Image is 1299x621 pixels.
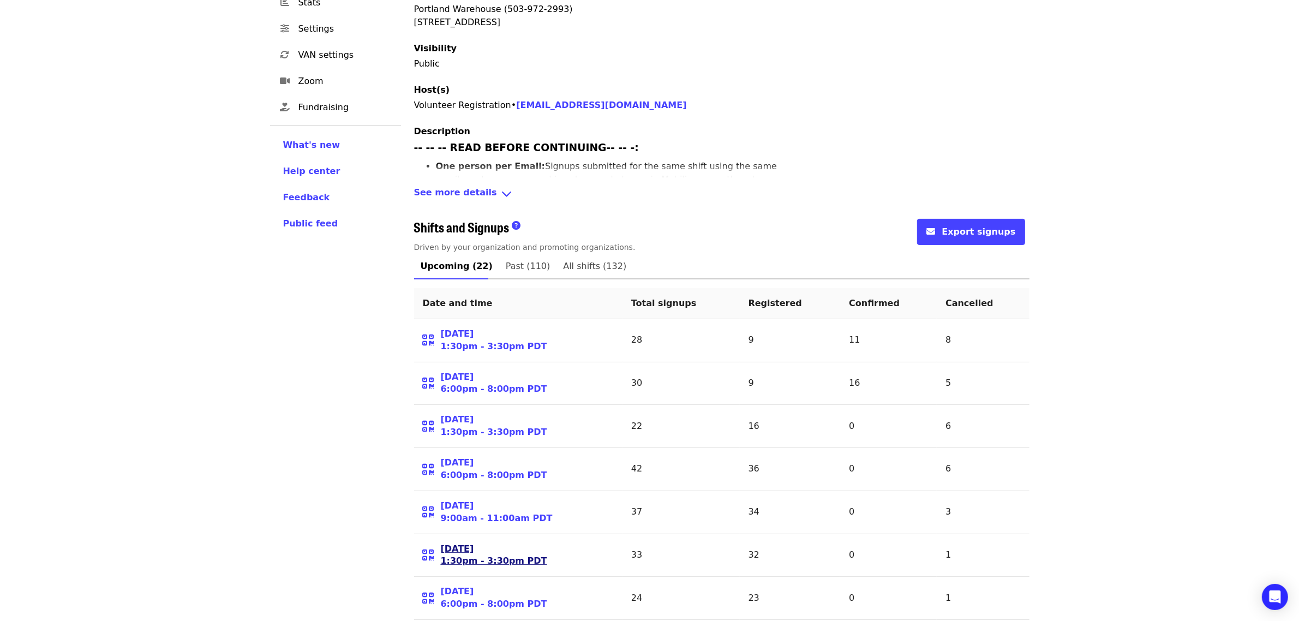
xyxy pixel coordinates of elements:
[917,219,1025,245] button: envelope iconExport signups
[414,243,636,252] span: Driven by your organization and promoting organizations.
[423,547,434,563] i: qrcode icon
[740,319,841,362] td: 9
[421,259,493,274] span: Upcoming (22)
[283,218,338,229] span: Public feed
[441,371,547,396] a: [DATE]6:00pm - 8:00pm PDT
[1262,584,1288,610] div: Open Intercom Messenger
[423,590,434,606] i: qrcode icon
[423,556,441,566] span: View QR Code for Self Check-in Page
[423,298,493,308] span: Date and time
[281,23,290,34] i: sliders-h icon
[423,470,441,480] span: View QR Code for Self Check-in Page
[937,534,1029,577] td: 1
[423,427,441,437] span: View QR Code for Self Check-in Page
[622,448,740,491] td: 42
[298,49,392,62] span: VAN settings
[436,161,546,171] strong: One person per Email:
[423,384,441,394] span: View QR Code for Self Check-in Page
[840,362,937,405] td: 16
[270,94,401,121] a: Fundraising
[631,298,697,308] span: Total signups
[283,191,330,204] button: Feedback
[840,319,937,362] td: 11
[840,491,937,534] td: 0
[423,419,434,434] i: qrcode icon
[281,50,290,60] i: sync icon
[740,491,841,534] td: 34
[270,42,401,68] a: VAN settings
[926,226,935,237] i: envelope icon
[740,534,841,577] td: 32
[563,259,626,274] span: All shifts (132)
[622,534,740,577] td: 33
[423,332,434,348] i: qrcode icon
[740,405,841,448] td: 16
[414,57,1029,70] p: Public
[414,16,1029,29] div: [STREET_ADDRESS]
[414,126,470,136] span: Description
[840,448,937,491] td: 0
[283,165,388,178] a: Help center
[740,448,841,491] td: 36
[414,186,1029,202] div: See more detailsangle-down icon
[441,586,547,611] a: [DATE]6:00pm - 8:00pm PDT
[414,43,457,53] span: Visibility
[441,543,547,568] a: [DATE]1:30pm - 3:30pm PDT
[298,101,392,114] span: Fundraising
[622,405,740,448] td: 22
[937,405,1029,448] td: 6
[423,462,434,477] i: qrcode icon
[501,186,513,202] i: angle-down icon
[423,375,434,391] i: qrcode icon
[436,160,796,225] li: Signups submitted for the same shift using the same email creates an error and is only recorded o...
[270,68,401,94] a: Zoom
[423,599,441,609] span: View QR Code for Self Check-in Page
[749,298,802,308] span: Registered
[423,504,434,520] i: qrcode icon
[441,414,547,439] a: [DATE]1:30pm - 3:30pm PDT
[423,599,441,609] a: qrcode icon
[840,405,937,448] td: 0
[840,577,937,620] td: 0
[423,513,441,523] span: View QR Code for Self Check-in Page
[423,427,441,437] a: qrcode icon
[516,100,686,110] a: [EMAIL_ADDRESS][DOMAIN_NAME]
[622,362,740,405] td: 30
[937,319,1029,362] td: 8
[298,22,392,35] span: Settings
[423,384,441,394] a: qrcode icon
[414,100,687,110] span: Volunteer Registration •
[849,298,900,308] span: Confirmed
[937,577,1029,620] td: 1
[441,500,553,525] a: [DATE]9:00am - 11:00am PDT
[740,362,841,405] td: 9
[423,470,441,480] a: qrcode icon
[414,142,639,153] strong: -- -- -- READ BEFORE CONTINUING-- -- -:
[414,217,510,236] span: Shifts and Signups
[298,75,392,88] span: Zoom
[441,457,547,482] a: [DATE]6:00pm - 8:00pm PDT
[270,16,401,42] a: Settings
[423,341,441,351] a: qrcode icon
[283,140,340,150] span: What's new
[622,319,740,362] td: 28
[506,259,550,274] span: Past (110)
[622,491,740,534] td: 37
[414,186,497,202] span: See more details
[283,217,388,230] a: Public feed
[414,253,499,279] a: Upcoming (22)
[280,76,290,86] i: video icon
[414,3,1029,16] div: Portland Warehouse (503-972-2993)
[937,491,1029,534] td: 3
[283,139,388,152] a: What's new
[423,341,441,351] span: View QR Code for Self Check-in Page
[283,166,340,176] span: Help center
[414,85,450,95] span: Host(s)
[937,362,1029,405] td: 5
[945,298,993,308] span: Cancelled
[740,577,841,620] td: 23
[937,448,1029,491] td: 6
[441,328,547,353] a: [DATE]1:30pm - 3:30pm PDT
[556,253,633,279] a: All shifts (132)
[423,513,441,523] a: qrcode icon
